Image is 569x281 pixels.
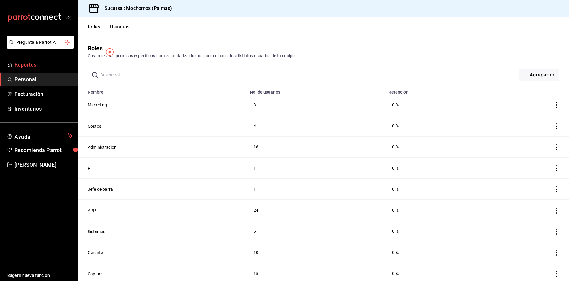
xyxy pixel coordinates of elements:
input: Buscar rol [100,69,176,81]
span: Facturación [14,90,73,98]
td: 0 % [385,221,485,242]
td: 1 [246,179,385,200]
td: 0 % [385,94,485,115]
td: 24 [246,200,385,221]
button: Administracion [88,144,117,150]
button: Pregunta a Parrot AI [7,36,74,49]
td: 0 % [385,136,485,157]
td: 6 [246,221,385,242]
div: Crea roles con permisos específicos para estandarizar lo que pueden hacer los distintos usuarios ... [88,53,559,59]
span: Recomienda Parrot [14,146,73,154]
button: Sistemas [88,229,105,235]
th: No. de usuarios [246,86,385,94]
td: 0 % [385,200,485,221]
span: Ayuda [14,132,65,139]
button: Gerente [88,250,103,256]
div: navigation tabs [88,24,130,34]
button: Usuarios [110,24,130,34]
button: RH [88,165,93,171]
span: [PERSON_NAME] [14,161,73,169]
button: open_drawer_menu [66,16,71,20]
button: actions [553,144,559,150]
td: 4 [246,115,385,136]
button: actions [553,165,559,171]
th: Nombre [78,86,246,94]
button: Capitan [88,271,103,277]
td: 16 [246,136,385,157]
td: 10 [246,242,385,263]
td: 0 % [385,242,485,263]
span: Sugerir nueva función [7,272,73,279]
button: actions [553,271,559,277]
h3: Sucursal: Mochomos (Palmas) [100,5,172,12]
div: Roles [88,44,103,53]
button: Marketing [88,102,107,108]
td: 3 [246,94,385,115]
span: Inventarios [14,105,73,113]
button: actions [553,250,559,256]
button: actions [553,102,559,108]
button: Costos [88,123,101,129]
button: actions [553,123,559,129]
td: 0 % [385,115,485,136]
img: Tooltip marker [106,48,114,56]
button: Agregar rol [519,69,559,81]
td: 0 % [385,179,485,200]
td: 1 [246,157,385,178]
span: Personal [14,75,73,83]
span: Pregunta a Parrot AI [16,39,65,46]
button: actions [553,208,559,214]
button: Roles [88,24,100,34]
td: 0 % [385,157,485,178]
button: actions [553,229,559,235]
a: Pregunta a Parrot AI [4,43,74,50]
th: Retención [385,86,485,94]
button: Jefe de barra [88,186,113,192]
span: Reportes [14,61,73,69]
button: APP [88,208,96,214]
button: actions [553,186,559,192]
